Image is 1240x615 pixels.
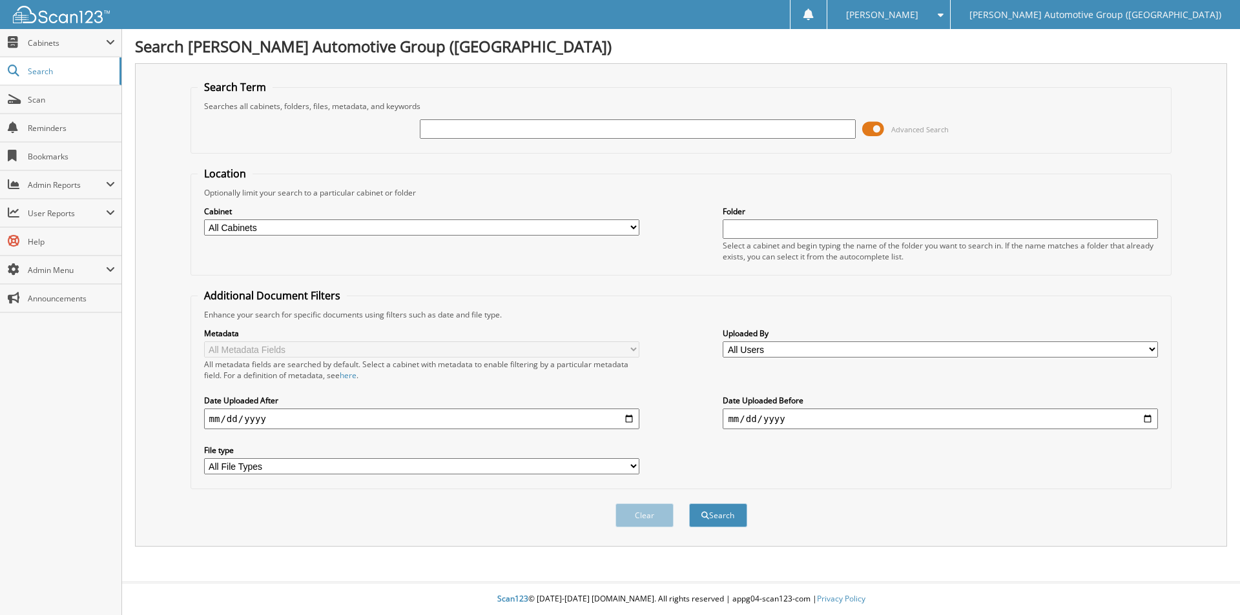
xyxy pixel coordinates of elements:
legend: Additional Document Filters [198,288,347,303]
span: Help [28,236,115,247]
div: Select a cabinet and begin typing the name of the folder you want to search in. If the name match... [723,240,1158,262]
div: Enhance your search for specific documents using filters such as date and file type. [198,309,1165,320]
legend: Search Term [198,80,273,94]
button: Search [689,503,747,527]
label: Uploaded By [723,328,1158,339]
label: Cabinet [204,206,639,217]
a: Privacy Policy [817,593,865,604]
span: Advanced Search [891,125,949,134]
img: scan123-logo-white.svg [13,6,110,23]
span: Scan [28,94,115,105]
span: User Reports [28,208,106,219]
span: Scan123 [497,593,528,604]
label: Metadata [204,328,639,339]
button: Clear [615,503,674,527]
span: Search [28,66,113,77]
label: Folder [723,206,1158,217]
h1: Search [PERSON_NAME] Automotive Group ([GEOGRAPHIC_DATA]) [135,35,1227,57]
span: Cabinets [28,37,106,48]
input: end [723,408,1158,429]
label: File type [204,445,639,456]
div: Searches all cabinets, folders, files, metadata, and keywords [198,101,1165,112]
div: All metadata fields are searched by default. Select a cabinet with metadata to enable filtering b... [204,359,639,381]
span: [PERSON_NAME] [846,11,918,19]
span: Admin Menu [28,265,106,276]
input: start [204,408,639,429]
span: Admin Reports [28,179,106,190]
div: © [DATE]-[DATE] [DOMAIN_NAME]. All rights reserved | appg04-scan123-com | [122,583,1240,615]
div: Optionally limit your search to a particular cabinet or folder [198,187,1165,198]
span: Reminders [28,123,115,134]
a: here [340,370,356,381]
span: Bookmarks [28,151,115,162]
label: Date Uploaded After [204,395,639,406]
legend: Location [198,166,253,181]
span: [PERSON_NAME] Automotive Group ([GEOGRAPHIC_DATA]) [969,11,1221,19]
label: Date Uploaded Before [723,395,1158,406]
span: Announcements [28,293,115,304]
